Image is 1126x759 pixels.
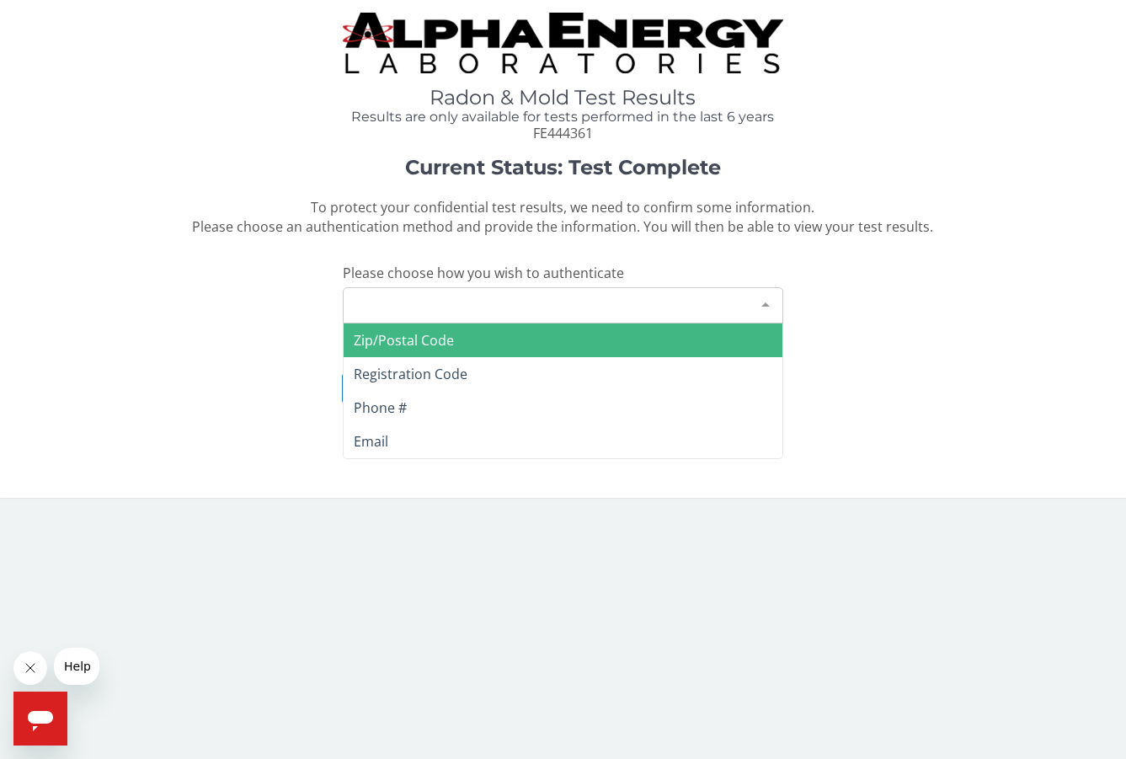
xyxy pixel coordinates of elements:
[192,198,933,236] span: To protect your confidential test results, we need to confirm some information. Please choose an ...
[354,432,388,451] span: Email
[343,264,624,282] span: Please choose how you wish to authenticate
[342,372,782,404] button: I need help
[354,398,407,417] span: Phone #
[343,110,783,125] h4: Results are only available for tests performed in the last 6 years
[13,651,47,685] iframe: Close message
[343,87,783,109] h1: Radon & Mold Test Results
[354,365,467,383] span: Registration Code
[13,692,67,746] iframe: Button to launch messaging window
[533,124,593,142] span: FE444361
[54,648,99,685] iframe: Message from company
[405,155,721,179] strong: Current Status: Test Complete
[343,13,783,73] img: TightCrop.jpg
[354,331,454,350] span: Zip/Postal Code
